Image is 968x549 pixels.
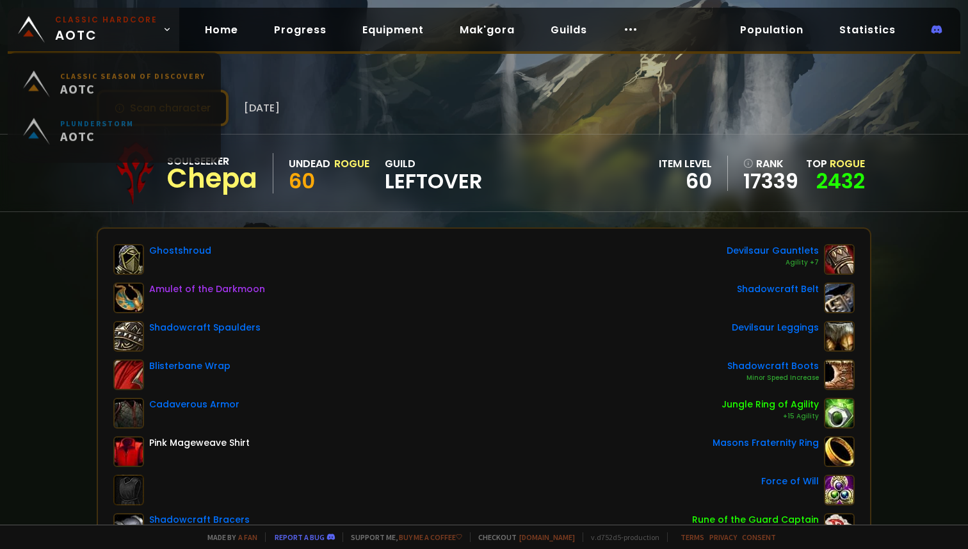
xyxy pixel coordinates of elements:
[149,398,239,411] div: Cadaverous Armor
[449,17,525,43] a: Mak'gora
[113,436,144,467] img: item-10055
[289,167,315,195] span: 60
[824,321,855,352] img: item-15062
[238,532,257,542] a: a fan
[167,169,257,188] div: Chepa
[113,359,144,390] img: item-12552
[761,475,819,488] div: Force of Will
[149,359,230,373] div: Blisterbane Wrap
[60,75,206,85] small: Classic Season of Discovery
[824,398,855,429] img: item-12016
[742,532,776,542] a: Consent
[352,17,434,43] a: Equipment
[816,167,865,195] a: 2432
[200,532,257,542] span: Made by
[60,85,206,101] span: AOTC
[824,475,855,505] img: item-11810
[540,17,597,43] a: Guilds
[60,122,134,132] small: Plunderstorm
[289,156,330,172] div: Undead
[727,244,819,258] div: Devilsaur Gauntlets
[824,244,855,275] img: item-15063
[743,156,798,172] div: rank
[8,8,179,51] a: Classic HardcoreAOTC
[713,436,819,450] div: Masons Fraternity Ring
[727,258,819,268] div: Agility +7
[60,132,134,148] span: AOTC
[727,373,819,383] div: Minor Speed Increase
[806,156,865,172] div: Top
[149,436,250,450] div: Pink Mageweave Shirt
[722,411,819,422] div: +15 Agility
[709,532,737,542] a: Privacy
[519,532,575,542] a: [DOMAIN_NAME]
[743,172,798,191] a: 17339
[55,14,157,45] span: AOTC
[829,17,906,43] a: Statistics
[149,513,250,527] div: Shadowcraft Bracers
[659,172,712,191] div: 60
[722,398,819,411] div: Jungle Ring of Agility
[399,532,462,542] a: Buy me a coffee
[113,244,144,275] img: item-11925
[244,100,280,116] span: [DATE]
[470,532,575,542] span: Checkout
[275,532,325,542] a: Report a bug
[195,17,248,43] a: Home
[15,64,213,111] a: Classic Season of DiscoveryAOTC
[343,532,462,542] span: Support me,
[732,321,819,334] div: Devilsaur Leggings
[681,532,704,542] a: Terms
[149,321,261,334] div: Shadowcraft Spaulders
[737,283,819,296] div: Shadowcraft Belt
[15,111,213,159] a: PlunderstormAOTC
[824,436,855,467] img: item-9533
[113,283,144,313] img: item-19491
[113,321,144,352] img: item-16708
[583,532,659,542] span: v. d752d5 - production
[149,244,211,258] div: Ghostshroud
[659,156,712,172] div: item level
[730,17,814,43] a: Population
[334,156,369,172] div: Rogue
[385,156,482,191] div: guild
[824,283,855,313] img: item-16713
[830,156,865,171] span: Rogue
[385,172,482,191] span: LEFTOVER
[264,17,337,43] a: Progress
[727,359,819,373] div: Shadowcraft Boots
[692,513,819,527] div: Rune of the Guard Captain
[149,283,265,296] div: Amulet of the Darkmoon
[113,398,144,429] img: item-14637
[824,359,855,390] img: item-16711
[55,14,157,26] small: Classic Hardcore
